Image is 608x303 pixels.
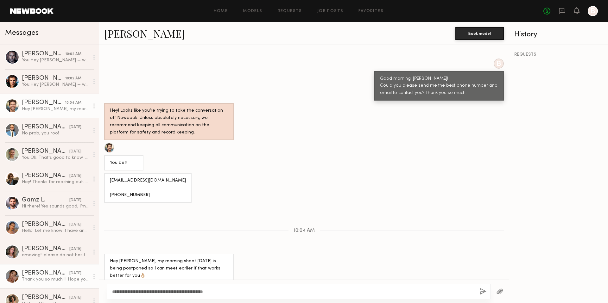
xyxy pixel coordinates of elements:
[69,295,81,301] div: [DATE]
[65,100,81,106] div: 10:04 AM
[278,9,302,13] a: Requests
[22,124,69,130] div: [PERSON_NAME]
[65,76,81,82] div: 10:02 AM
[588,6,598,16] a: B
[22,148,69,155] div: [PERSON_NAME]
[69,124,81,130] div: [DATE]
[22,155,89,161] div: You: Ok. That's good to know. Let's connect when you get back in town. Have a safe trip!
[317,9,344,13] a: Job Posts
[22,75,65,82] div: [PERSON_NAME]
[294,228,315,233] span: 10:04 AM
[22,173,69,179] div: [PERSON_NAME]
[358,9,383,13] a: Favorites
[69,246,81,252] div: [DATE]
[22,179,89,185] div: Hey! Thanks for reaching out. Sounds fun. What would be the terms/usage?
[110,159,138,167] div: You bet!
[5,29,39,37] span: Messages
[110,177,186,199] div: [EMAIL_ADDRESS][DOMAIN_NAME] [PHONE_NUMBER]
[455,30,504,36] a: Book model
[22,221,69,228] div: [PERSON_NAME]
[22,276,89,282] div: Thank you so much!!!! Hope you had a great shoot!
[22,100,65,106] div: [PERSON_NAME]
[22,106,89,112] div: Hey [PERSON_NAME], my morning shoot [DATE] is being postponed so I can meet earlier if that works...
[22,130,89,136] div: No prob, you too!
[22,51,65,57] div: [PERSON_NAME]
[69,222,81,228] div: [DATE]
[22,252,89,258] div: amazing!! please do not hesitate to reach out for future projects! you were so great to work with
[110,107,228,136] div: Hey! Looks like you’re trying to take the conversation off Newbook. Unless absolutely necessary, ...
[514,53,603,57] div: REQUESTS
[22,197,69,203] div: Gamz L.
[380,75,498,97] div: Good morning, [PERSON_NAME]! Could you please send me the best phone number and email to contact ...
[22,228,89,234] div: Hello! Let me know if have any other clients coming up
[110,258,228,280] div: Hey [PERSON_NAME], my morning shoot [DATE] is being postponed so I can meet earlier if that works...
[22,82,89,88] div: You: Hey [PERSON_NAME] — we’re locked in for [DATE].
[69,149,81,155] div: [DATE]
[22,57,89,63] div: You: Hey [PERSON_NAME] — we’re locked in for [DATE].
[69,270,81,276] div: [DATE]
[22,203,89,209] div: Hi there! Yes sounds good, I’m available 10/13 to 10/15, let me know if you have any questions!
[214,9,228,13] a: Home
[455,27,504,40] button: Book model
[22,294,69,301] div: [PERSON_NAME]
[69,173,81,179] div: [DATE]
[69,197,81,203] div: [DATE]
[243,9,262,13] a: Models
[22,270,69,276] div: [PERSON_NAME]
[22,246,69,252] div: [PERSON_NAME]
[514,31,603,38] div: History
[65,51,81,57] div: 10:02 AM
[104,27,185,40] a: [PERSON_NAME]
